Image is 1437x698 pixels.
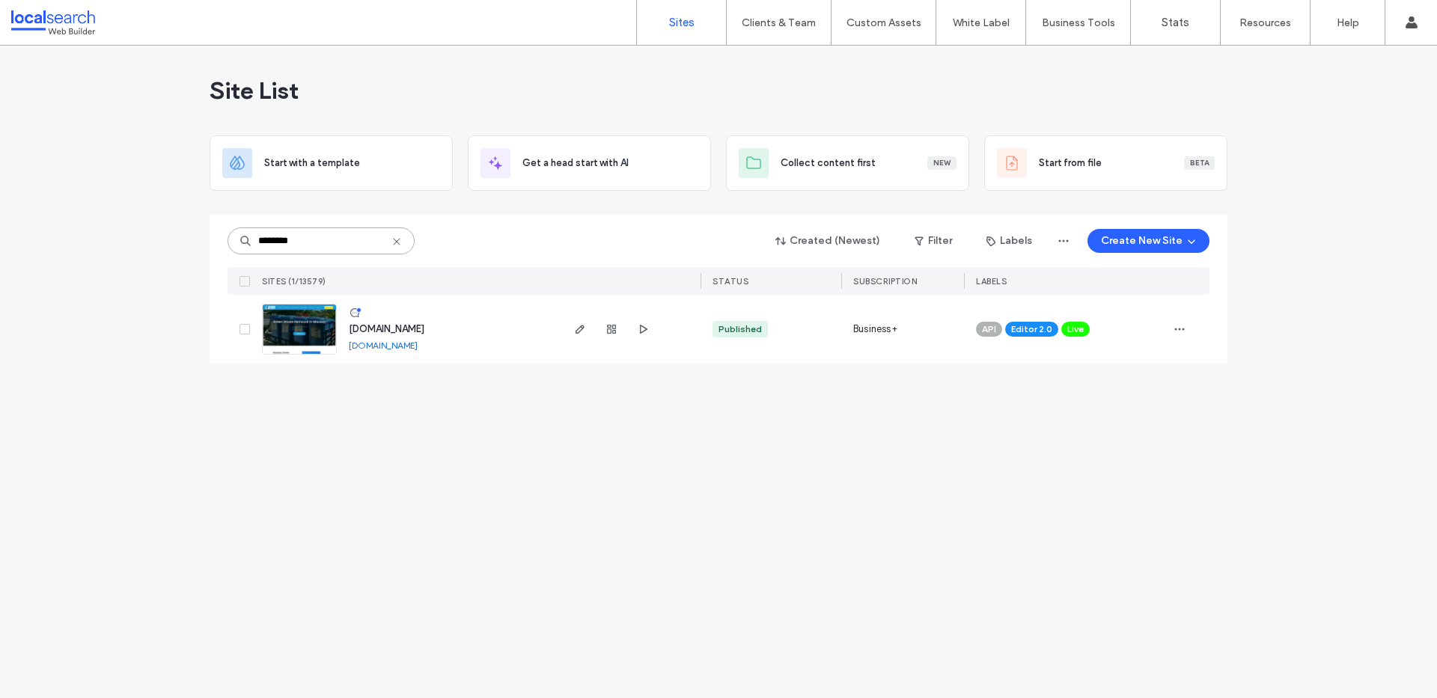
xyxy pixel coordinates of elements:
label: Custom Assets [846,16,921,29]
a: [DOMAIN_NAME] [349,323,424,334]
span: Site List [210,76,299,105]
label: Help [1337,16,1359,29]
span: API [982,322,996,336]
label: White Label [953,16,1010,29]
span: SUBSCRIPTION [853,276,917,287]
span: Business+ [853,322,897,337]
label: Resources [1239,16,1291,29]
span: Editor 2.0 [1011,322,1052,336]
label: Clients & Team [742,16,816,29]
div: Start from fileBeta [984,135,1227,191]
button: Created (Newest) [763,229,894,253]
span: Live [1067,322,1084,336]
span: LABELS [976,276,1007,287]
span: Help [34,10,65,24]
label: Sites [669,16,695,29]
div: Get a head start with AI [468,135,711,191]
span: Start with a template [264,156,360,171]
div: Start with a template [210,135,453,191]
div: Beta [1184,156,1215,170]
span: SITES (1/13579) [262,276,326,287]
button: Create New Site [1087,229,1209,253]
button: Filter [900,229,967,253]
a: [DOMAIN_NAME] [349,340,418,351]
span: STATUS [713,276,748,287]
label: Stats [1162,16,1189,29]
label: Business Tools [1042,16,1115,29]
div: Collect content firstNew [726,135,969,191]
div: New [927,156,957,170]
button: Labels [973,229,1046,253]
div: Published [718,322,762,336]
span: Start from file [1039,156,1102,171]
span: Collect content first [781,156,876,171]
span: Get a head start with AI [522,156,629,171]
